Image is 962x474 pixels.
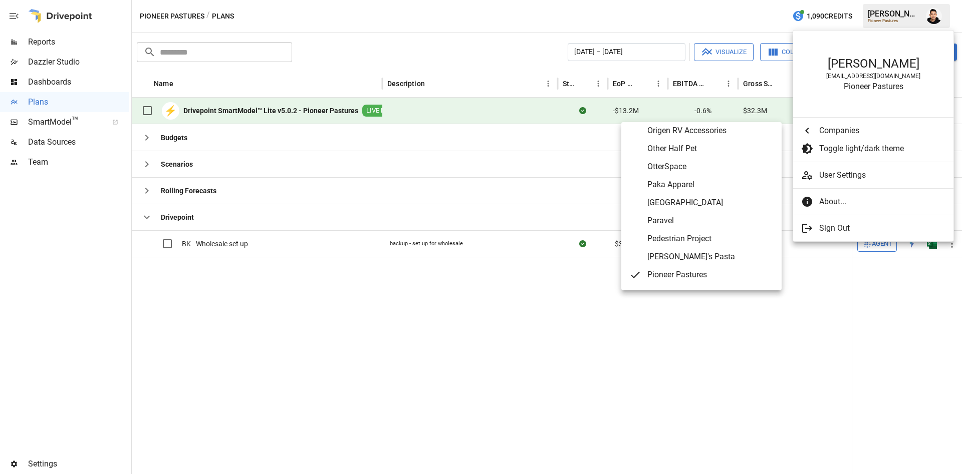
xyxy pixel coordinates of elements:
[803,73,943,80] div: [EMAIL_ADDRESS][DOMAIN_NAME]
[819,143,945,155] span: Toggle light/dark theme
[647,125,774,137] span: Origen RV Accessories
[819,222,945,234] span: Sign Out
[819,196,945,208] span: About...
[819,125,945,137] span: Companies
[647,215,774,227] span: Paravel
[803,82,943,91] div: Pioneer Pastures
[647,179,774,191] span: Paka Apparel
[647,161,774,173] span: OtterSpace
[647,269,774,281] span: Pioneer Pastures
[647,251,774,263] span: [PERSON_NAME]'s Pasta
[647,143,774,155] span: Other Half Pet
[647,197,774,209] span: [GEOGRAPHIC_DATA]
[647,233,774,245] span: Pedestrian Project
[803,57,943,71] div: [PERSON_NAME]
[819,169,945,181] span: User Settings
